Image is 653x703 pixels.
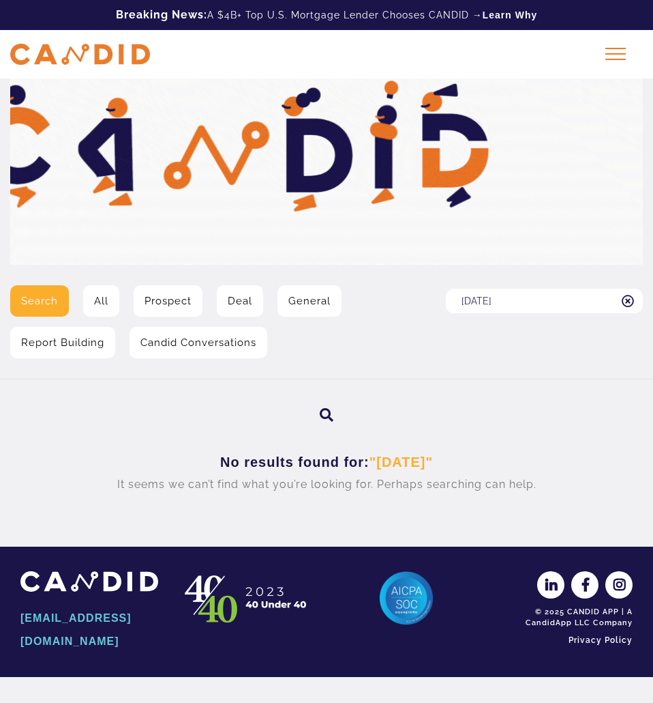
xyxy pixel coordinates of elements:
div: © 2025 CANDID APP | A CandidApp LLC Company [495,607,633,629]
a: Prospect [134,285,202,317]
h3: No results found for: [20,454,633,471]
a: Learn Why [483,8,538,22]
a: [EMAIL_ADDRESS][DOMAIN_NAME] [20,607,158,653]
b: Breaking News: [116,8,207,21]
img: CANDID APP [179,571,315,626]
img: Video Library Hero [10,68,643,265]
a: Privacy Policy [495,629,633,652]
a: All [83,285,119,317]
img: AICPA SOC 2 [379,571,434,626]
span: "[DATE]" [369,455,433,470]
a: General [277,285,341,317]
a: Deal [217,285,263,317]
img: CANDID APP [20,571,158,592]
p: It seems we can’t find what you’re looking for. Perhaps searching can help. [20,473,633,496]
a: Report Building [10,327,115,358]
a: Candid Conversations [130,327,267,358]
img: CANDID APP [10,44,150,65]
